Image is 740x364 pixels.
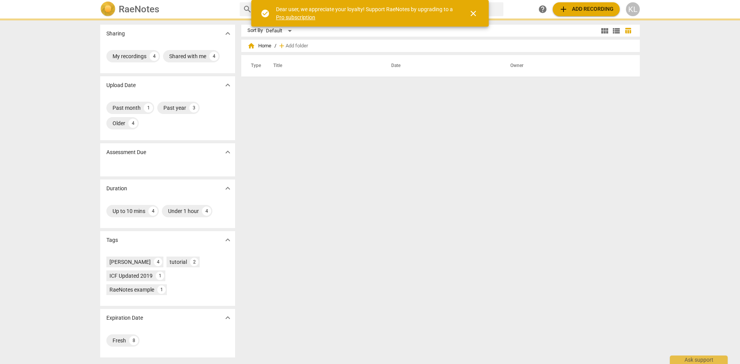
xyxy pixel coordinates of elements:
div: Fresh [113,337,126,344]
div: 2 [190,258,198,266]
span: search [243,5,252,14]
button: Show more [222,28,234,39]
div: Shared with me [169,52,206,60]
span: close [469,9,478,18]
p: Upload Date [106,81,136,89]
span: add [559,5,568,14]
span: check_circle [261,9,270,18]
span: Add recording [559,5,614,14]
a: Pro subscription [276,14,315,20]
button: Show more [222,183,234,194]
button: Tile view [599,25,610,37]
div: [PERSON_NAME] [109,258,151,266]
span: expand_more [223,29,232,38]
button: Upload [553,2,620,16]
div: 4 [148,206,158,216]
span: expand_more [223,148,232,157]
div: Past month [113,104,141,112]
div: 4 [154,258,162,266]
div: Under 1 hour [168,207,199,215]
p: Duration [106,185,127,193]
div: Ask support [670,356,728,364]
p: Tags [106,236,118,244]
th: Date [382,55,501,77]
div: Past year [163,104,186,112]
div: 4 [209,52,219,61]
button: Close [464,4,483,23]
button: Show more [222,312,234,324]
span: view_list [612,26,621,35]
p: Expiration Date [106,314,143,322]
span: expand_more [223,184,232,193]
p: Assessment Due [106,148,146,156]
span: Home [247,42,271,50]
div: RaeNotes example [109,286,154,294]
div: Sort By [247,28,263,34]
th: Type [245,55,264,77]
div: My recordings [113,52,146,60]
span: expand_more [223,313,232,322]
span: / [274,43,276,49]
div: 4 [128,119,138,128]
div: 8 [129,336,138,345]
th: Owner [501,55,632,77]
button: KL [626,2,640,16]
button: Show more [222,79,234,91]
a: LogoRaeNotes [100,2,234,17]
span: view_module [600,26,609,35]
div: 1 [156,272,164,280]
img: Logo [100,2,116,17]
span: expand_more [223,81,232,90]
div: Default [266,25,294,37]
span: add [278,42,286,50]
button: List view [610,25,622,37]
span: Add folder [286,43,308,49]
span: help [538,5,547,14]
p: Sharing [106,30,125,38]
div: 1 [144,103,153,112]
div: Dear user, we appreciate your loyalty! Support RaeNotes by upgrading to a [276,5,455,21]
div: tutorial [170,258,187,266]
div: ICF Updated 2019 [109,272,153,280]
span: table_chart [624,27,632,34]
a: Help [536,2,550,16]
th: Title [264,55,382,77]
div: 1 [157,285,166,294]
h2: RaeNotes [119,4,159,15]
button: Table view [622,25,634,37]
button: Show more [222,146,234,158]
div: Up to 10 mins [113,207,145,215]
span: expand_more [223,235,232,245]
div: 3 [189,103,198,112]
span: home [247,42,255,50]
div: Older [113,119,125,127]
div: 4 [202,206,211,216]
button: Show more [222,234,234,246]
div: 4 [150,52,159,61]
